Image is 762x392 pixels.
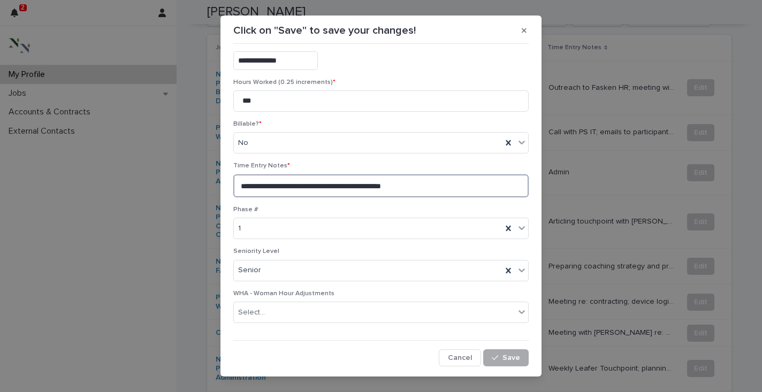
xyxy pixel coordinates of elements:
span: Cancel [448,354,472,362]
span: 1 [238,223,241,234]
button: Save [483,349,529,366]
span: Billable? [233,121,262,127]
span: WHA - Woman Hour Adjustments [233,290,334,297]
p: Click on "Save" to save your changes! [233,24,416,37]
span: Hours Worked (0.25 increments) [233,79,336,86]
span: No [238,137,248,149]
div: Select... [238,307,265,318]
span: Senior [238,265,261,276]
span: Save [502,354,520,362]
button: Cancel [439,349,481,366]
span: Phase # [233,206,258,213]
span: Time Entry Notes [233,163,290,169]
span: Seniority Level [233,248,279,255]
